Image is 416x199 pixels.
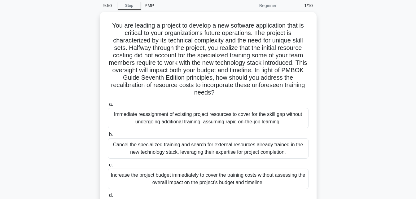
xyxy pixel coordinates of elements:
span: d. [109,192,113,198]
span: b. [109,132,113,137]
span: c. [109,162,113,167]
div: Immediate reassignment of existing project resources to cover for the skill gap without undergoin... [108,108,309,128]
h5: You are leading a project to develop a new software application that is critical to your organiza... [107,22,309,97]
div: Cancel the specialized training and search for external resources already trained in the new tech... [108,138,309,159]
a: Stop [118,2,141,10]
div: Increase the project budget immediately to cover the training costs without assessing the overall... [108,169,309,189]
span: a. [109,101,113,107]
